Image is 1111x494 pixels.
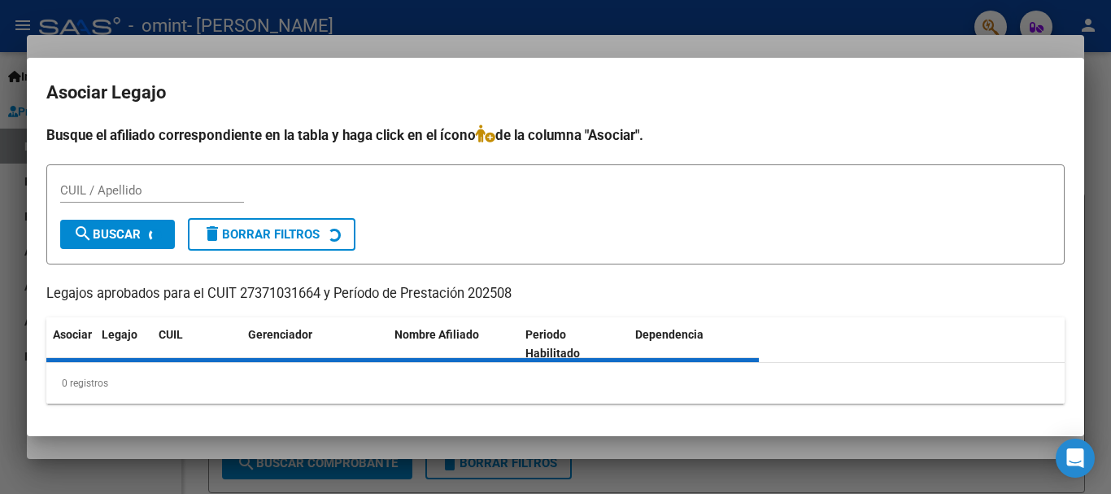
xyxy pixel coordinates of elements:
span: Periodo Habilitado [525,328,580,360]
datatable-header-cell: Nombre Afiliado [388,317,519,371]
datatable-header-cell: Dependencia [629,317,760,371]
span: Buscar [73,227,141,242]
span: Borrar Filtros [203,227,320,242]
h2: Asociar Legajo [46,77,1065,108]
span: Asociar [53,328,92,341]
datatable-header-cell: Periodo Habilitado [519,317,629,371]
span: Dependencia [635,328,704,341]
span: Nombre Afiliado [394,328,479,341]
button: Borrar Filtros [188,218,355,251]
div: Open Intercom Messenger [1056,439,1095,478]
button: Buscar [60,220,175,249]
span: Gerenciador [248,328,312,341]
mat-icon: delete [203,224,222,243]
datatable-header-cell: Gerenciador [242,317,388,371]
mat-icon: search [73,224,93,243]
div: 0 registros [46,363,1065,404]
datatable-header-cell: CUIL [152,317,242,371]
span: CUIL [159,328,183,341]
datatable-header-cell: Asociar [46,317,95,371]
p: Legajos aprobados para el CUIT 27371031664 y Período de Prestación 202508 [46,284,1065,304]
datatable-header-cell: Legajo [95,317,152,371]
h4: Busque el afiliado correspondiente en la tabla y haga click en el ícono de la columna "Asociar". [46,125,1065,146]
span: Legajo [102,328,137,341]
